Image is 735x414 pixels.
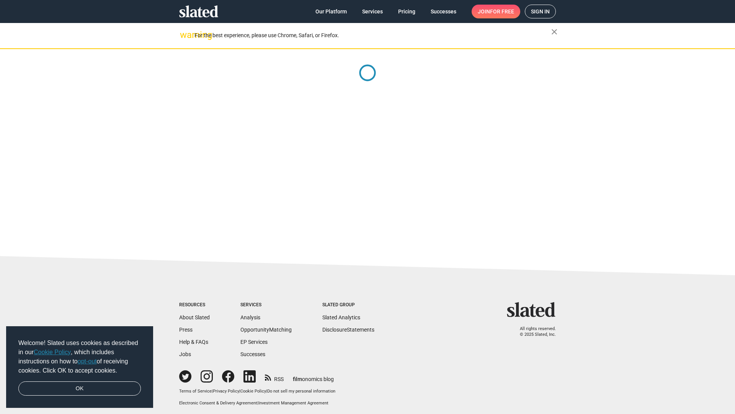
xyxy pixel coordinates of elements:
[258,401,328,406] a: Investment Management Agreement
[293,376,302,382] span: film
[356,5,389,18] a: Services
[472,5,520,18] a: Joinfor free
[18,381,141,396] a: dismiss cookie message
[550,27,559,36] mat-icon: close
[265,371,284,383] a: RSS
[266,389,267,394] span: |
[212,389,213,394] span: |
[240,351,265,357] a: Successes
[78,358,97,365] a: opt-out
[525,5,556,18] a: Sign in
[512,326,556,337] p: All rights reserved. © 2025 Slated, Inc.
[179,314,210,320] a: About Slated
[179,339,208,345] a: Help & FAQs
[293,370,334,383] a: filmonomics blog
[267,389,335,394] button: Do not sell my personal information
[179,327,193,333] a: Press
[322,302,374,308] div: Slated Group
[322,327,374,333] a: DisclosureStatements
[362,5,383,18] span: Services
[239,389,240,394] span: |
[431,5,456,18] span: Successes
[213,389,239,394] a: Privacy Policy
[194,30,551,41] div: For the best experience, please use Chrome, Safari, or Firefox.
[257,401,258,406] span: |
[6,326,153,408] div: cookieconsent
[425,5,462,18] a: Successes
[18,338,141,375] span: Welcome! Slated uses cookies as described in our , which includes instructions on how to of recei...
[315,5,347,18] span: Our Platform
[490,5,514,18] span: for free
[240,314,260,320] a: Analysis
[34,349,71,355] a: Cookie Policy
[531,5,550,18] span: Sign in
[179,302,210,308] div: Resources
[240,339,268,345] a: EP Services
[478,5,514,18] span: Join
[179,351,191,357] a: Jobs
[240,327,292,333] a: OpportunityMatching
[180,30,189,39] mat-icon: warning
[309,5,353,18] a: Our Platform
[392,5,421,18] a: Pricing
[398,5,415,18] span: Pricing
[240,389,266,394] a: Cookie Policy
[240,302,292,308] div: Services
[179,401,257,406] a: Electronic Consent & Delivery Agreement
[322,314,360,320] a: Slated Analytics
[179,389,212,394] a: Terms of Service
